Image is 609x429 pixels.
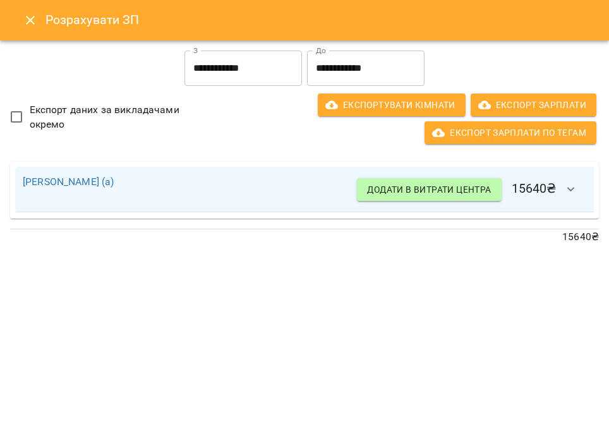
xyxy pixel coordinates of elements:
span: Експорт даних за викладачами окремо [30,102,190,132]
span: Експорт Зарплати по тегам [435,125,586,140]
span: Експорт Зарплати [481,97,586,112]
span: Додати в витрати центра [367,182,491,197]
button: Експортувати кімнати [318,94,466,116]
button: Додати в витрати центра [357,178,501,201]
h6: 15640 ₴ [357,174,586,205]
p: 15640 ₴ [10,229,599,245]
button: Експорт Зарплати по тегам [425,121,596,144]
h6: Розрахувати ЗП [45,10,594,30]
span: Експортувати кімнати [328,97,455,112]
button: Close [15,5,45,35]
button: Експорт Зарплати [471,94,596,116]
a: [PERSON_NAME] (а) [23,176,114,188]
